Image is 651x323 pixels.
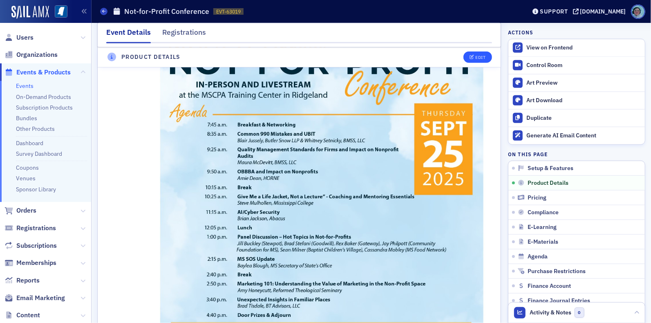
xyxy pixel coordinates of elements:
[526,114,641,122] div: Duplicate
[528,224,557,231] span: E-Learning
[124,7,209,16] h1: Not-for-Profit Conference
[49,5,67,19] a: View Homepage
[526,97,641,104] div: Art Download
[16,114,37,122] a: Bundles
[530,308,572,317] span: Activity & Notes
[16,258,56,267] span: Memberships
[528,253,548,260] span: Agenda
[528,297,590,305] span: Finance Journal Entries
[508,29,533,36] h4: Actions
[4,276,40,285] a: Reports
[526,132,641,139] div: Generate AI Email Content
[16,68,71,77] span: Events & Products
[575,307,585,318] span: 0
[162,27,206,42] div: Registrations
[526,79,641,87] div: Art Preview
[16,93,71,101] a: On-Demand Products
[16,186,56,193] a: Sponsor Library
[16,50,58,59] span: Organizations
[16,82,34,90] a: Events
[55,5,67,18] img: SailAMX
[528,179,568,187] span: Product Details
[528,194,546,202] span: Pricing
[16,164,39,171] a: Coupons
[4,311,40,320] a: Content
[4,68,71,77] a: Events & Products
[16,104,73,111] a: Subscription Products
[216,8,241,15] span: EVT-63019
[16,125,55,132] a: Other Products
[540,8,568,15] div: Support
[4,258,56,267] a: Memberships
[16,175,36,182] a: Venues
[526,62,641,69] div: Control Room
[16,294,65,303] span: Email Marketing
[4,224,56,233] a: Registrations
[121,53,181,61] h4: Product Details
[4,206,36,215] a: Orders
[16,33,34,42] span: Users
[16,241,57,250] span: Subscriptions
[16,150,62,157] a: Survey Dashboard
[11,6,49,19] img: SailAMX
[4,241,57,250] a: Subscriptions
[106,27,151,43] div: Event Details
[580,8,626,15] div: [DOMAIN_NAME]
[16,311,40,320] span: Content
[508,74,645,92] a: Art Preview
[508,92,645,109] a: Art Download
[508,109,645,127] button: Duplicate
[528,268,586,275] span: Purchase Restrictions
[508,127,645,144] button: Generate AI Email Content
[526,44,641,52] div: View on Frontend
[631,4,645,19] span: Profile
[16,139,43,147] a: Dashboard
[4,294,65,303] a: Email Marketing
[475,55,485,60] div: Edit
[528,209,559,216] span: Compliance
[16,276,40,285] span: Reports
[4,33,34,42] a: Users
[463,52,492,63] button: Edit
[573,9,629,14] button: [DOMAIN_NAME]
[508,150,645,158] h4: On this page
[16,206,36,215] span: Orders
[4,50,58,59] a: Organizations
[508,39,645,56] a: View on Frontend
[16,224,56,233] span: Registrations
[528,283,571,290] span: Finance Account
[528,165,573,172] span: Setup & Features
[508,57,645,74] a: Control Room
[528,238,558,246] span: E-Materials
